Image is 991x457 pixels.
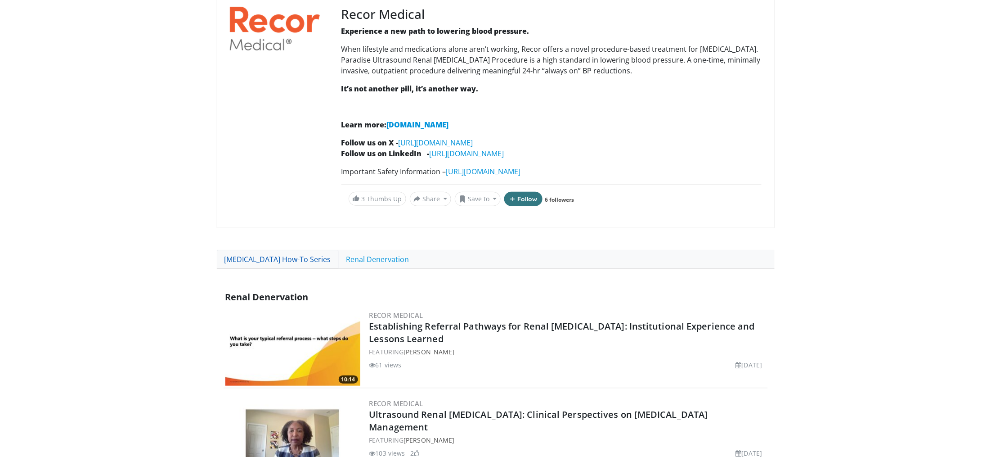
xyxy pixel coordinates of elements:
button: Share [410,192,452,206]
a: Recor Medical [369,399,423,408]
span: 10:14 [339,376,358,384]
button: Save to [455,192,501,206]
a: [URL][DOMAIN_NAME] [399,138,473,148]
a: [MEDICAL_DATA] How-To Series [217,250,339,269]
a: [PERSON_NAME] [404,436,454,444]
button: Follow [504,192,543,206]
a: Renal Denervation [339,250,417,269]
a: 6 followers [545,196,574,204]
a: [PERSON_NAME] [404,348,454,356]
p: Important Safety Information – [341,166,762,177]
strong: It’s not another pill, it’s another way. [341,84,479,94]
li: 61 views [369,360,402,370]
a: 3 Thumbs Up [349,192,406,206]
div: FEATURING [369,347,766,357]
li: [DATE] [736,360,762,370]
h3: Recor Medical [341,7,762,22]
strong: Experience a new path to lowering blood pressure. [341,26,529,36]
a: 10:14 [225,309,360,386]
strong: Follow us on X - [341,138,399,148]
strong: Follow us on LinkedIn - [341,149,430,158]
a: [URL][DOMAIN_NAME] [430,149,504,158]
a: Recor Medical [369,311,423,320]
div: FEATURING [369,435,766,445]
strong: Learn more: [341,120,387,130]
a: [URL][DOMAIN_NAME] [446,167,521,176]
a: Ultrasound Renal [MEDICAL_DATA]: Clinical Perspectives on [MEDICAL_DATA] Management [369,408,708,433]
span: 3 [362,195,365,203]
a: [DOMAIN_NAME] [387,120,449,130]
span: When lifestyle and medications alone aren’t working, Recor offers a novel procedure-based treatme... [341,44,761,76]
img: 9ffc4e5b-0237-4b43-a130-b143d5598344.300x170_q85_crop-smart_upscale.jpg [225,309,360,386]
span: Renal Denervation [225,291,309,303]
a: Establishing Referral Pathways for Renal [MEDICAL_DATA]: Institutional Experience and Lessons Lea... [369,320,755,345]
